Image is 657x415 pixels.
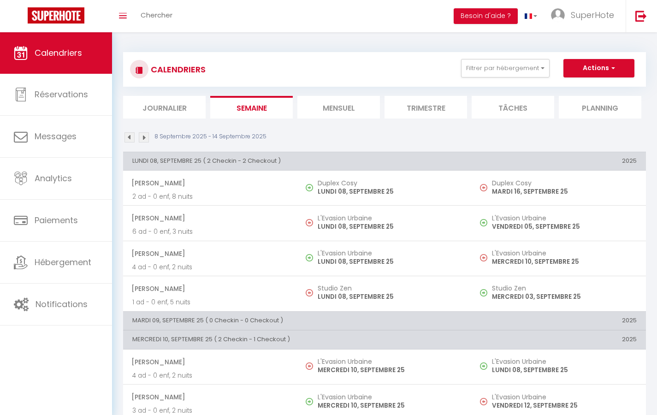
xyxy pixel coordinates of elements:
img: NO IMAGE [306,219,313,226]
img: NO IMAGE [480,254,487,261]
p: MERCREDI 10, SEPTEMBRE 25 [492,257,637,267]
th: 2025 [472,331,646,349]
p: 4 ad - 0 enf, 2 nuits [132,371,288,380]
p: 8 Septembre 2025 - 14 Septembre 2025 [154,132,266,141]
th: MARDI 09, SEPTEMBRE 25 ( 0 Checkin - 0 Checkout ) [123,311,472,330]
button: Ouvrir le widget de chat LiveChat [7,4,35,31]
p: 2 ad - 0 enf, 8 nuits [132,192,288,202]
p: 1 ad - 0 enf, 5 nuits [132,297,288,307]
p: LUNDI 08, SEPTEMBRE 25 [318,222,462,231]
h5: Studio Zen [492,285,637,292]
span: Calendriers [35,47,82,59]
p: MERCREDI 10, SEPTEMBRE 25 [318,401,462,410]
img: NO IMAGE [480,289,487,296]
span: [PERSON_NAME] [131,209,288,227]
img: NO IMAGE [480,398,487,405]
span: [PERSON_NAME] [131,245,288,262]
p: MERCREDI 10, SEPTEMBRE 25 [318,365,462,375]
img: NO IMAGE [480,362,487,370]
h5: L'Evasion Urbaine [318,249,462,257]
span: Chercher [141,10,172,20]
h5: L'Evasion Urbaine [492,358,637,365]
p: VENDREDI 12, SEPTEMBRE 25 [492,401,637,410]
h5: L'Evasion Urbaine [492,214,637,222]
li: Mensuel [297,96,380,119]
button: Besoin d'aide ? [454,8,518,24]
span: [PERSON_NAME] [131,388,288,406]
span: [PERSON_NAME] [131,174,288,192]
th: 2025 [472,311,646,330]
button: Filtrer par hébergement [461,59,550,77]
img: NO IMAGE [306,289,313,296]
img: NO IMAGE [480,184,487,191]
h5: Duplex Cosy [492,179,637,187]
span: Notifications [36,298,88,310]
span: Analytics [35,172,72,184]
span: [PERSON_NAME] [131,353,288,371]
span: Paiements [35,214,78,226]
h5: L'Evasion Urbaine [492,393,637,401]
h5: L'Evasion Urbaine [318,358,462,365]
span: Messages [35,130,77,142]
h5: L'Evasion Urbaine [318,393,462,401]
p: LUNDI 08, SEPTEMBRE 25 [318,187,462,196]
p: LUNDI 08, SEPTEMBRE 25 [318,257,462,267]
img: NO IMAGE [306,362,313,370]
h5: Duplex Cosy [318,179,462,187]
span: Hébergement [35,256,91,268]
img: Super Booking [28,7,84,24]
p: MARDI 16, SEPTEMBRE 25 [492,187,637,196]
th: LUNDI 08, SEPTEMBRE 25 ( 2 Checkin - 2 Checkout ) [123,152,472,170]
p: LUNDI 08, SEPTEMBRE 25 [492,365,637,375]
span: [PERSON_NAME] [131,280,288,297]
th: 2025 [472,152,646,170]
li: Semaine [210,96,293,119]
h5: L'Evasion Urbaine [492,249,637,257]
th: MERCREDI 10, SEPTEMBRE 25 ( 2 Checkin - 1 Checkout ) [123,331,472,349]
p: VENDREDI 05, SEPTEMBRE 25 [492,222,637,231]
li: Trimestre [385,96,467,119]
p: 4 ad - 0 enf, 2 nuits [132,262,288,272]
p: MERCREDI 03, SEPTEMBRE 25 [492,292,637,302]
h5: Studio Zen [318,285,462,292]
span: SuperHote [571,9,614,21]
img: NO IMAGE [480,219,487,226]
button: Actions [563,59,634,77]
li: Journalier [123,96,206,119]
img: logout [635,10,647,22]
img: ... [551,8,565,22]
li: Planning [559,96,641,119]
h5: L'Evasion Urbaine [318,214,462,222]
p: LUNDI 08, SEPTEMBRE 25 [318,292,462,302]
span: Réservations [35,89,88,100]
p: 6 ad - 0 enf, 3 nuits [132,227,288,237]
h3: CALENDRIERS [148,59,206,80]
li: Tâches [472,96,554,119]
